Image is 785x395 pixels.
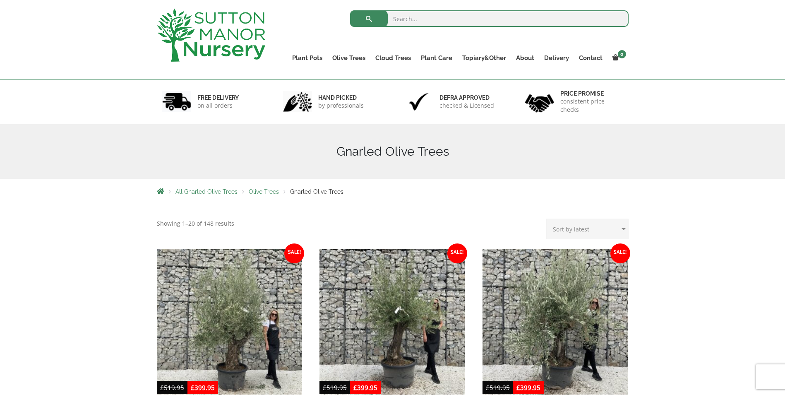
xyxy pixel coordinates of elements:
[560,90,623,97] h6: Price promise
[283,91,312,112] img: 2.jpg
[319,249,465,395] img: Gnarled Olive Tree J746
[197,94,239,101] h6: FREE DELIVERY
[457,52,511,64] a: Topiary&Other
[157,219,234,229] p: Showing 1–20 of 148 results
[511,52,539,64] a: About
[607,52,629,64] a: 0
[249,188,279,195] a: Olive Trees
[486,383,490,392] span: £
[162,91,191,112] img: 1.jpg
[353,383,377,392] bdi: 399.95
[191,383,215,392] bdi: 399.95
[160,383,184,392] bdi: 519.95
[175,188,238,195] a: All Gnarled Olive Trees
[560,97,623,114] p: consistent price checks
[483,249,628,395] img: Gnarled Olive Tree J761
[546,219,629,239] select: Shop order
[157,144,629,159] h1: Gnarled Olive Trees
[439,94,494,101] h6: Defra approved
[516,383,540,392] bdi: 399.95
[439,101,494,110] p: checked & Licensed
[323,383,326,392] span: £
[287,52,327,64] a: Plant Pots
[160,383,164,392] span: £
[486,383,510,392] bdi: 519.95
[197,101,239,110] p: on all orders
[318,101,364,110] p: by professionals
[318,94,364,101] h6: hand picked
[525,89,554,114] img: 4.jpg
[618,50,626,58] span: 0
[191,383,194,392] span: £
[416,52,457,64] a: Plant Care
[539,52,574,64] a: Delivery
[157,8,265,62] img: logo
[327,52,370,64] a: Olive Trees
[447,243,467,263] span: Sale!
[574,52,607,64] a: Contact
[323,383,347,392] bdi: 519.95
[290,188,343,195] span: Gnarled Olive Trees
[353,383,357,392] span: £
[350,10,629,27] input: Search...
[370,52,416,64] a: Cloud Trees
[284,243,304,263] span: Sale!
[610,243,630,263] span: Sale!
[404,91,433,112] img: 3.jpg
[157,249,302,395] img: Gnarled Olive Tree j699
[516,383,520,392] span: £
[157,188,629,195] nav: Breadcrumbs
